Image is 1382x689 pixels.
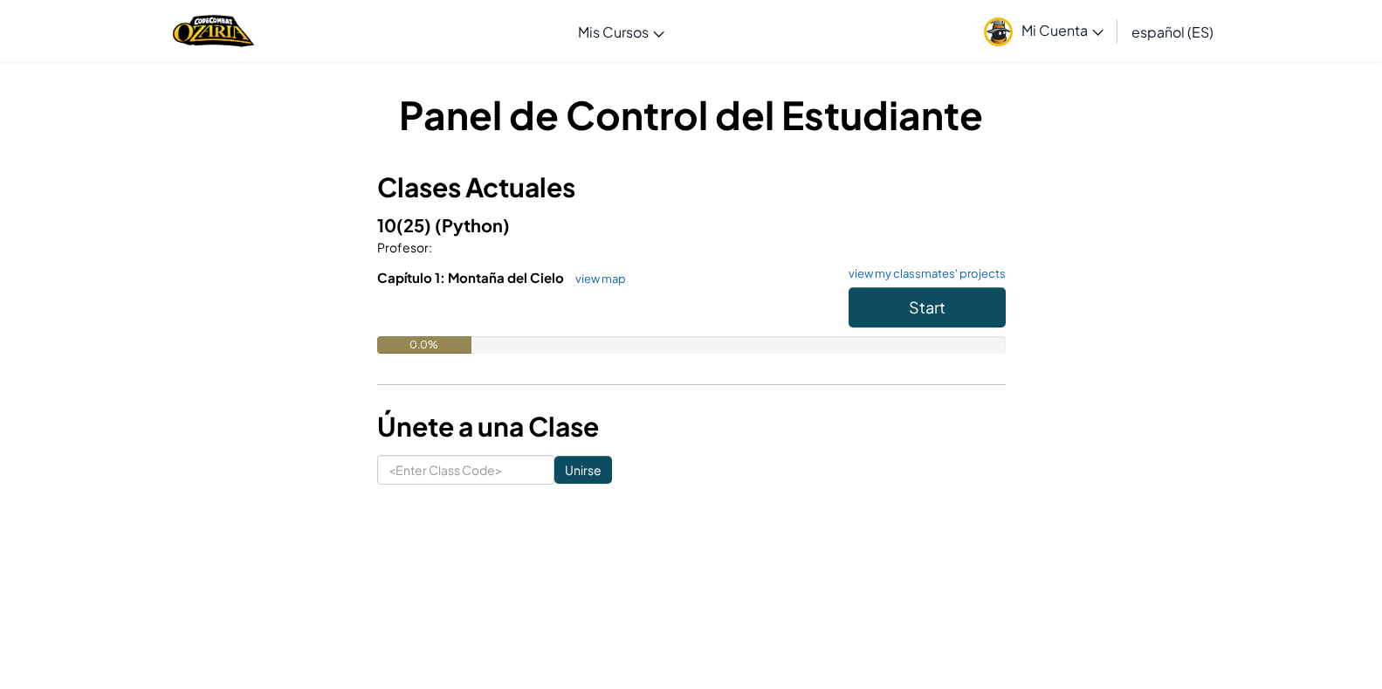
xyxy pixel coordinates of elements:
span: Mi Cuenta [1021,21,1104,39]
a: view my classmates' projects [840,268,1006,279]
img: Home [173,13,254,49]
span: : [429,239,432,255]
img: avatar [984,17,1013,46]
input: <Enter Class Code> [377,455,554,485]
h3: Clases Actuales [377,168,1006,207]
div: 0.0% [377,336,471,354]
span: Profesor [377,239,429,255]
span: español (ES) [1131,23,1214,41]
h1: Panel de Control del Estudiante [377,87,1006,141]
span: Capítulo 1: Montaña del Cielo [377,269,567,286]
span: Mis Cursos [578,23,649,41]
a: español (ES) [1123,8,1222,55]
h3: Únete a una Clase [377,407,1006,446]
span: 10(25) [377,214,435,236]
input: Unirse [554,456,612,484]
a: view map [567,272,626,286]
span: Start [909,297,945,317]
a: Mis Cursos [569,8,673,55]
span: (Python) [435,214,510,236]
a: Mi Cuenta [975,3,1112,59]
a: Ozaria by CodeCombat logo [173,13,254,49]
button: Start [849,287,1006,327]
